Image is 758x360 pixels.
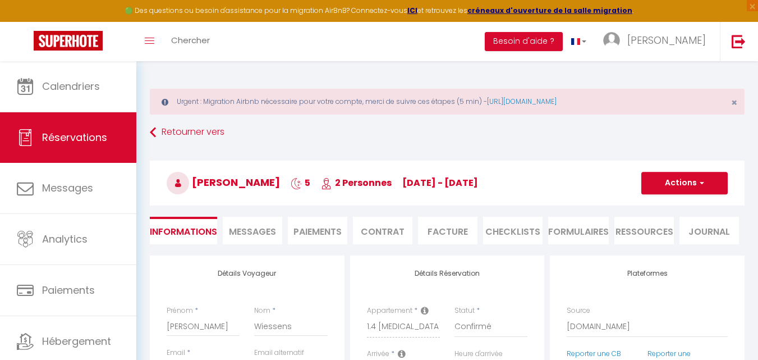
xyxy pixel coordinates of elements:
[454,349,503,359] label: Heure d'arrivée
[150,122,745,143] a: Retourner vers
[367,270,528,277] h4: Détails Réservation
[42,283,95,297] span: Paiements
[731,98,737,108] button: Close
[407,6,417,15] a: ICI
[167,306,193,316] label: Prénom
[42,334,111,348] span: Hébergement
[163,22,218,61] a: Chercher
[548,217,609,244] li: FORMULAIRES
[467,6,632,15] a: créneaux d'ouverture de la salle migration
[42,232,88,246] span: Analytics
[732,34,746,48] img: logout
[42,181,93,195] span: Messages
[367,349,389,359] label: Arrivée
[731,95,737,110] span: ×
[614,217,674,244] li: Ressources
[150,89,745,115] div: Urgent : Migration Airbnb nécessaire pour votre compte, merci de suivre ces étapes (5 min) -
[595,22,720,61] a: ... [PERSON_NAME]
[42,79,100,93] span: Calendriers
[291,176,310,189] span: 5
[353,217,412,244] li: Contrat
[485,32,563,51] button: Besoin d'aide ?
[42,130,107,144] span: Réservations
[254,306,270,316] label: Nom
[229,225,276,238] span: Messages
[418,217,477,244] li: Facture
[167,270,328,277] h4: Détails Voyageur
[34,31,103,51] img: Super Booking
[641,172,728,194] button: Actions
[402,176,478,189] span: [DATE] - [DATE]
[487,97,557,106] a: [URL][DOMAIN_NAME]
[254,348,304,358] label: Email alternatif
[288,217,347,244] li: Paiements
[603,32,620,49] img: ...
[679,217,739,244] li: Journal
[483,217,543,244] li: CHECKLISTS
[321,176,392,189] span: 2 Personnes
[171,34,210,46] span: Chercher
[367,306,412,316] label: Appartement
[150,217,217,244] li: Informations
[567,270,728,277] h4: Plateformes
[567,306,590,316] label: Source
[167,348,185,358] label: Email
[167,175,280,189] span: [PERSON_NAME]
[454,306,475,316] label: Statut
[627,33,706,47] span: [PERSON_NAME]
